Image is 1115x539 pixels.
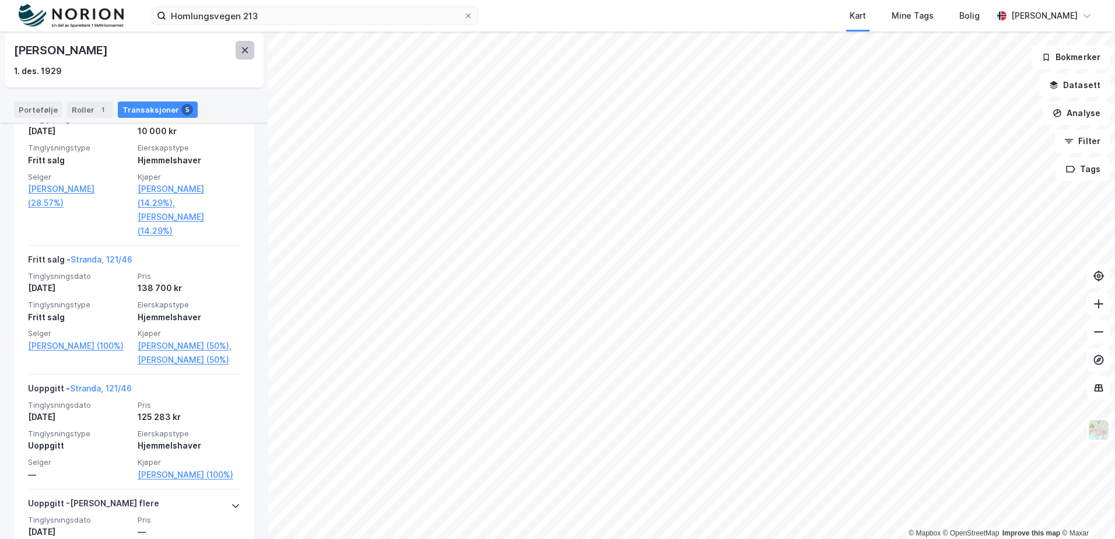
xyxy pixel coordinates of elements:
[138,429,240,439] span: Eierskapstype
[71,254,132,264] a: Stranda, 121/46
[28,172,131,182] span: Selger
[1011,9,1078,23] div: [PERSON_NAME]
[28,468,131,482] div: —
[28,253,132,271] div: Fritt salg -
[118,101,198,118] div: Transaksjoner
[138,328,240,338] span: Kjøper
[28,281,131,295] div: [DATE]
[28,400,131,410] span: Tinglysningsdato
[138,439,240,453] div: Hjemmelshaver
[1039,73,1110,97] button: Datasett
[1057,483,1115,539] iframe: Chat Widget
[28,515,131,525] span: Tinglysningsdato
[14,41,110,60] div: [PERSON_NAME]
[1088,419,1110,441] img: Z
[1056,157,1110,181] button: Tags
[959,9,980,23] div: Bolig
[28,271,131,281] span: Tinglysningsdato
[138,172,240,182] span: Kjøper
[138,339,240,353] a: [PERSON_NAME] (50%),
[70,383,132,393] a: Stranda, 121/46
[28,410,131,424] div: [DATE]
[97,104,108,116] div: 1
[909,529,941,537] a: Mapbox
[138,124,240,138] div: 10 000 kr
[138,153,240,167] div: Hjemmelshaver
[138,468,240,482] a: [PERSON_NAME] (100%)
[943,529,1000,537] a: OpenStreetMap
[28,124,131,138] div: [DATE]
[14,64,62,78] div: 1. des. 1929
[28,439,131,453] div: Uoppgitt
[28,496,159,515] div: Uoppgitt - [PERSON_NAME] flere
[138,281,240,295] div: 138 700 kr
[28,457,131,467] span: Selger
[138,271,240,281] span: Pris
[1057,483,1115,539] div: Kontrollprogram for chat
[28,153,131,167] div: Fritt salg
[28,339,131,353] a: [PERSON_NAME] (100%)
[138,353,240,367] a: [PERSON_NAME] (50%)
[138,310,240,324] div: Hjemmelshaver
[67,101,113,118] div: Roller
[28,182,131,210] a: [PERSON_NAME] (28.57%)
[138,525,240,539] div: —
[138,410,240,424] div: 125 283 kr
[138,210,240,238] a: [PERSON_NAME] (14.29%)
[28,525,131,539] div: [DATE]
[138,300,240,310] span: Eierskapstype
[28,328,131,338] span: Selger
[892,9,934,23] div: Mine Tags
[1032,45,1110,69] button: Bokmerker
[138,143,240,153] span: Eierskapstype
[1054,129,1110,153] button: Filter
[181,104,193,116] div: 5
[19,4,124,28] img: norion-logo.80e7a08dc31c2e691866.png
[28,300,131,310] span: Tinglysningstype
[138,182,240,210] a: [PERSON_NAME] (14.29%),
[1002,529,1060,537] a: Improve this map
[28,429,131,439] span: Tinglysningstype
[166,7,464,24] input: Søk på adresse, matrikkel, gårdeiere, leietakere eller personer
[1043,101,1110,125] button: Analyse
[850,9,866,23] div: Kart
[138,457,240,467] span: Kjøper
[28,143,131,153] span: Tinglysningstype
[138,400,240,410] span: Pris
[14,101,62,118] div: Portefølje
[28,310,131,324] div: Fritt salg
[28,381,132,400] div: Uoppgitt -
[138,515,240,525] span: Pris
